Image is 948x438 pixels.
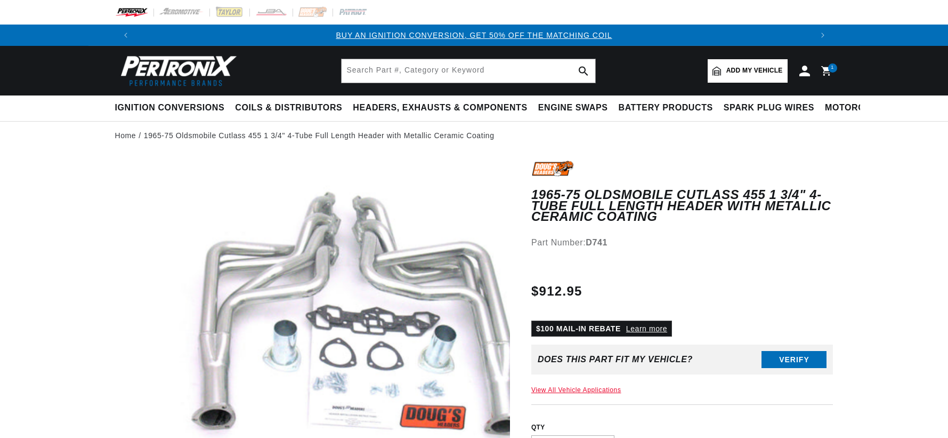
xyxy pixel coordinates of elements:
[115,102,225,114] span: Ignition Conversions
[708,59,788,83] a: Add my vehicle
[136,29,812,41] div: 1 of 3
[538,355,693,364] div: Does This part fit My vehicle?
[820,95,894,121] summary: Motorcycle
[572,59,595,83] button: Search Part #, Category or Keyword
[235,102,342,114] span: Coils & Distributors
[726,66,783,76] span: Add my vehicle
[144,130,495,141] a: 1965-75 Oldsmobile Cutlass 455 1 3/4" 4-Tube Full Length Header with Metallic Ceramic Coating
[531,386,621,394] a: View All Vehicle Applications
[88,25,860,46] slideshow-component: Translation missing: en.sections.announcements.announcement_bar
[353,102,527,114] span: Headers, Exhausts & Components
[342,59,595,83] input: Search Part #, Category or Keyword
[531,189,833,222] h1: 1965-75 Oldsmobile Cutlass 455 1 3/4" 4-Tube Full Length Header with Metallic Ceramic Coating
[115,130,833,141] nav: breadcrumbs
[115,52,238,89] img: Pertronix
[619,102,713,114] span: Battery Products
[538,102,608,114] span: Engine Swaps
[115,95,230,121] summary: Ignition Conversions
[115,25,136,46] button: Translation missing: en.sections.announcements.previous_announcement
[533,95,613,121] summary: Engine Swaps
[761,351,827,368] button: Verify
[718,95,820,121] summary: Spark Plug Wires
[531,282,582,301] span: $912.95
[724,102,814,114] span: Spark Plug Wires
[626,324,667,333] a: Learn more
[531,423,833,432] label: QTY
[531,236,833,250] div: Part Number:
[825,102,888,114] span: Motorcycle
[336,31,612,39] a: BUY AN IGNITION CONVERSION, GET 50% OFF THE MATCHING COIL
[230,95,347,121] summary: Coils & Distributors
[531,321,672,337] p: $100 MAIL-IN REBATE
[613,95,718,121] summary: Battery Products
[347,95,532,121] summary: Headers, Exhausts & Components
[831,63,834,73] span: 1
[115,130,136,141] a: Home
[136,29,812,41] div: Announcement
[586,238,607,247] strong: D741
[812,25,833,46] button: Translation missing: en.sections.announcements.next_announcement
